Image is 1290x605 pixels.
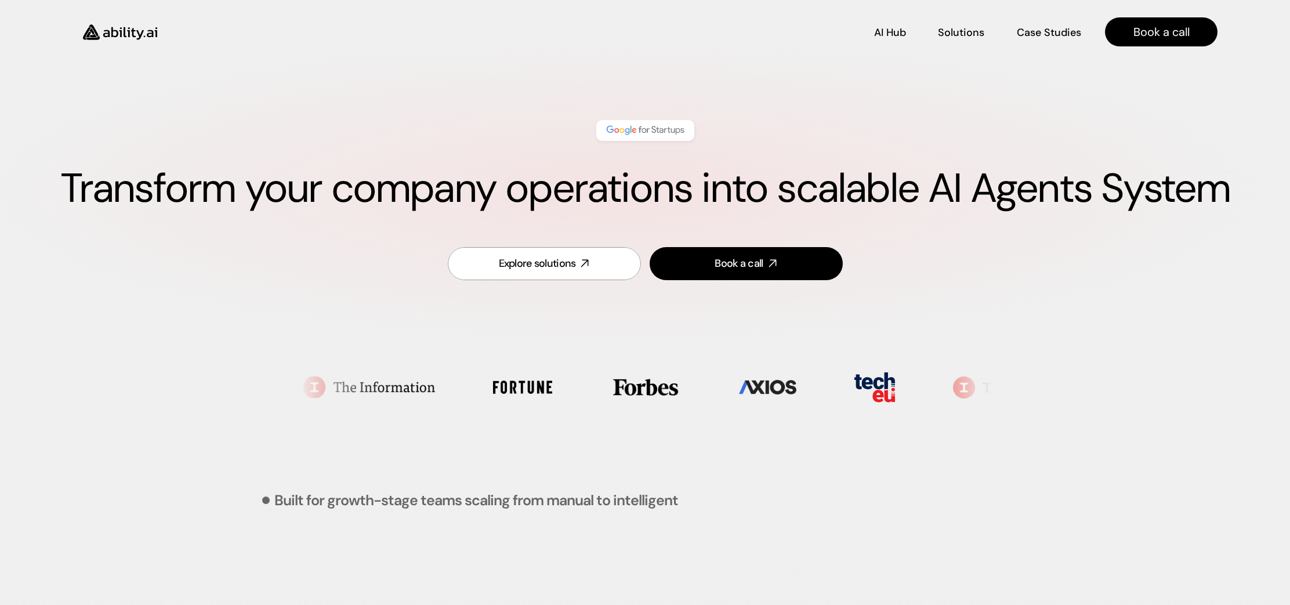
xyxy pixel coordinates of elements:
[1017,26,1081,40] p: Case Studies
[938,26,984,40] p: Solutions
[274,493,678,508] p: Built for growth-stage teams scaling from manual to intelligent
[1016,22,1082,42] a: Case Studies
[1133,24,1190,40] p: Book a call
[46,164,1244,213] h1: Transform your company operations into scalable AI Agents System
[448,247,641,280] a: Explore solutions
[874,26,906,40] p: AI Hub
[874,22,906,42] a: AI Hub
[650,247,843,280] a: Book a call
[715,256,763,271] div: Book a call
[1105,17,1217,46] a: Book a call
[499,256,576,271] div: Explore solutions
[173,17,1217,46] nav: Main navigation
[938,22,984,42] a: Solutions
